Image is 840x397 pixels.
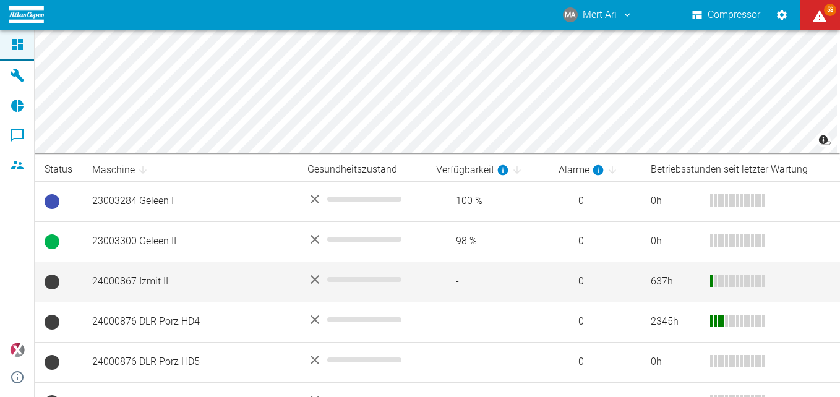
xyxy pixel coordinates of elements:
th: Gesundheitszustand [298,158,426,181]
div: No data [307,192,416,207]
span: 0 [559,355,631,369]
span: - [436,355,539,369]
span: 0 [559,234,631,249]
div: 0 h [651,355,700,369]
td: 23003300 Geleen II [82,221,298,262]
span: 58 [824,4,836,16]
div: No data [307,312,416,327]
th: Status [35,158,82,181]
td: 23003284 Geleen I [82,181,298,221]
span: 98 % [436,234,539,249]
span: Keine Daten [45,275,59,289]
div: berechnet für die letzten 7 Tage [436,163,509,177]
span: - [436,275,539,289]
div: berechnet für die letzten 7 Tage [559,163,604,177]
div: 0 h [651,234,700,249]
td: 24000876 DLR Porz HD5 [82,342,298,382]
button: mert.ari@atlascopco.com [561,4,635,26]
img: Xplore Logo [10,343,25,357]
td: 24000867 Izmit II [82,262,298,302]
div: MA [563,7,578,22]
div: 2345 h [651,315,700,329]
div: 0 h [651,194,700,208]
span: Keine Daten [45,355,59,370]
span: 0 [559,275,631,289]
span: 100 % [436,194,539,208]
div: No data [307,232,416,247]
span: 0 [559,315,631,329]
button: Einstellungen [771,4,793,26]
span: 0 [559,194,631,208]
td: 24000876 DLR Porz HD4 [82,302,298,342]
span: Maschine [92,163,151,177]
div: No data [307,352,416,367]
span: Betrieb [45,234,59,249]
img: logo [9,6,44,23]
div: No data [307,272,416,287]
span: Keine Daten [45,315,59,330]
span: Betriebsbereit [45,194,59,209]
span: - [436,315,539,329]
th: Betriebsstunden seit letzter Wartung [641,158,840,181]
button: Compressor [690,4,763,26]
div: 637 h [651,275,700,289]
